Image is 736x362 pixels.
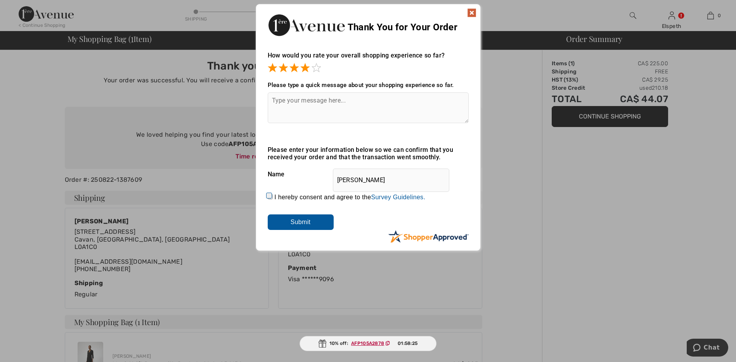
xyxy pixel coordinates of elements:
[268,214,334,230] input: Submit
[17,5,33,12] span: Chat
[319,339,326,348] img: Gift.svg
[351,341,384,346] ins: AFP105A2878
[268,146,469,161] div: Please enter your information below so we can confirm that you received your order and that the t...
[467,8,476,17] img: x
[268,12,345,38] img: Thank You for Your Order
[268,44,469,74] div: How would you rate your overall shopping experience so far?
[300,336,437,351] div: 10% off:
[274,194,425,201] label: I hereby consent and agree to the
[371,194,425,200] a: Survey Guidelines.
[398,340,417,347] span: 01:58:25
[348,22,457,33] span: Thank You for Your Order
[268,165,469,184] div: Name
[268,82,469,89] div: Please type a quick message about your shopping experience so far.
